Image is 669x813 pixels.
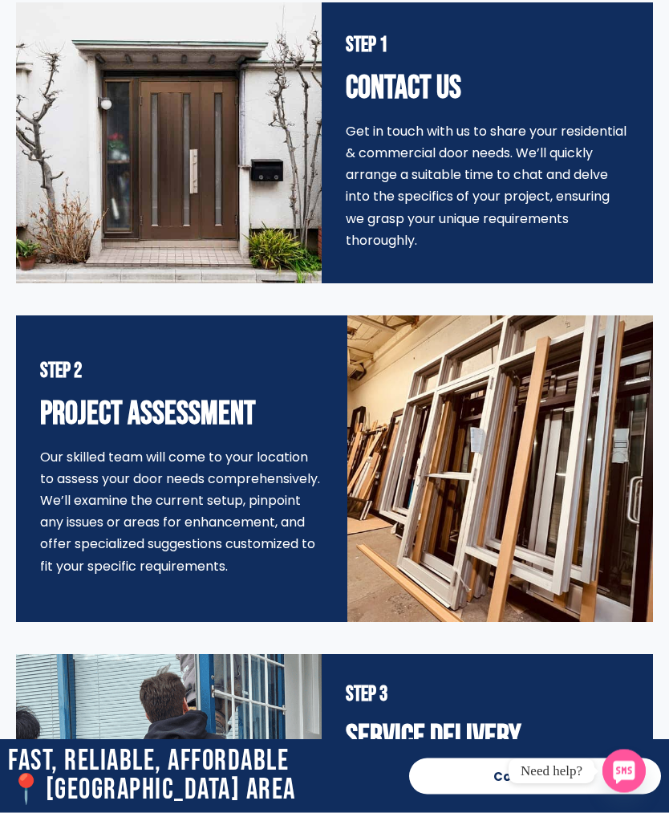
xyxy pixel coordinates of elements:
[346,36,629,57] h2: Step 1
[602,750,646,793] a: SMS
[347,316,653,622] img: Doors Repair General 56
[346,121,629,252] div: Get in touch with us to share your residential & commercial door needs. We’ll quickly arrange a s...
[346,722,629,754] h2: Service Delivery
[40,399,323,431] h2: Project Assessment
[40,362,323,383] h2: Step 2
[493,770,578,783] span: Contact Now
[409,758,661,795] a: Contact Now
[346,73,629,105] h2: Contact Us
[8,747,393,805] h2: Fast, Reliable, Affordable 📍[GEOGRAPHIC_DATA] Area
[16,3,322,284] img: Doors Repair General 55
[40,447,323,578] div: Our skilled team will come to your location to assess your door needs comprehensively. We’ll exam...
[346,685,629,706] h2: Step 3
